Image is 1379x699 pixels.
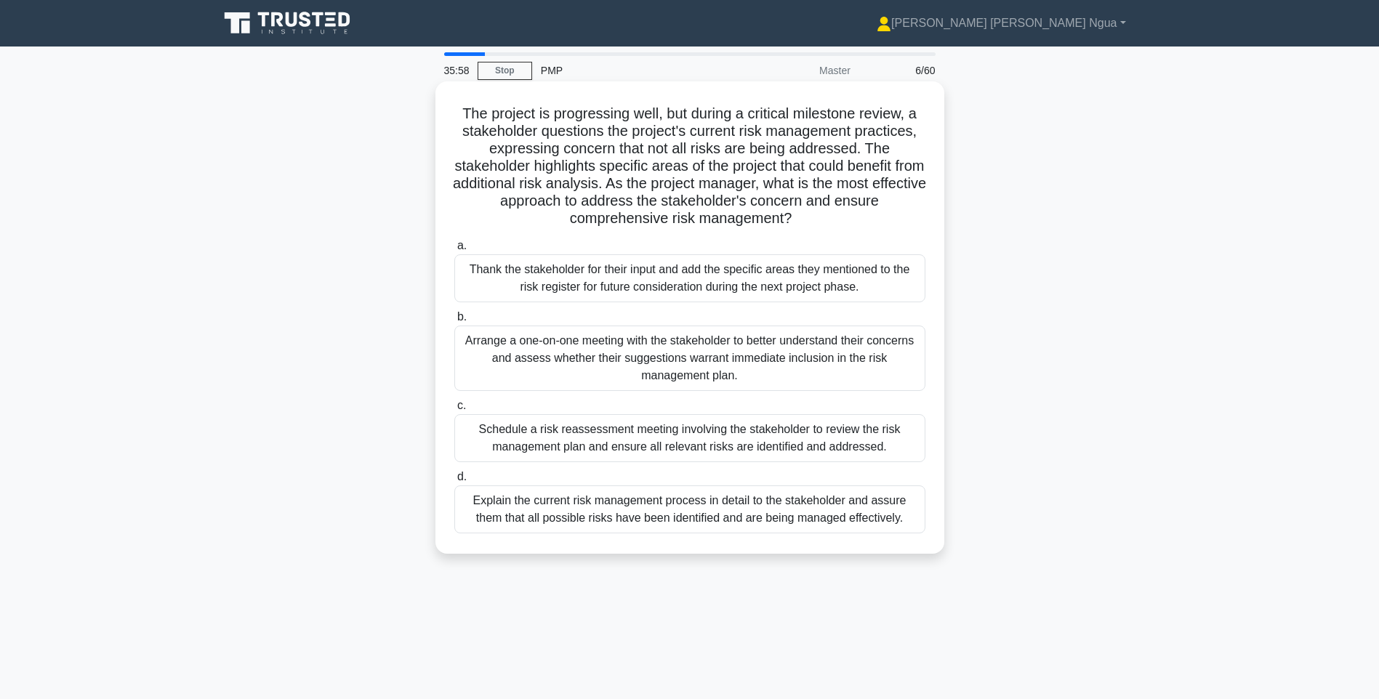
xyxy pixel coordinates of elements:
[454,326,925,391] div: Arrange a one-on-one meeting with the stakeholder to better understand their concerns and assess ...
[454,254,925,302] div: Thank the stakeholder for their input and add the specific areas they mentioned to the risk regis...
[457,239,467,251] span: a.
[453,105,927,228] h5: The project is progressing well, but during a critical milestone review, a stakeholder questions ...
[457,310,467,323] span: b.
[859,56,944,85] div: 6/60
[457,470,467,482] span: d.
[454,485,925,533] div: Explain the current risk management process in detail to the stakeholder and assure them that all...
[457,399,466,411] span: c.
[478,62,532,80] a: Stop
[842,9,1160,38] a: [PERSON_NAME] [PERSON_NAME] Ngua
[532,56,732,85] div: PMP
[732,56,859,85] div: Master
[435,56,478,85] div: 35:58
[454,414,925,462] div: Schedule a risk reassessment meeting involving the stakeholder to review the risk management plan...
